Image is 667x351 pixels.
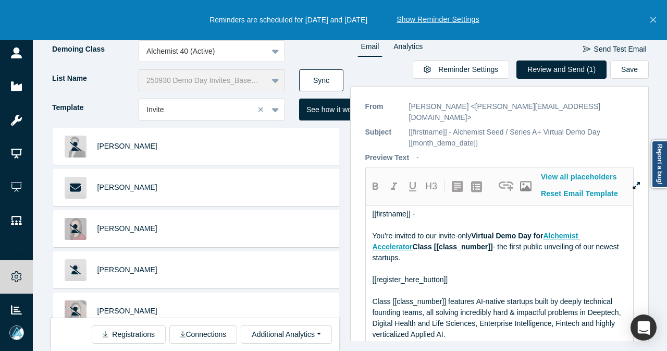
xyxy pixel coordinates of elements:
[97,142,157,150] a: [PERSON_NAME]
[97,265,157,274] a: [PERSON_NAME]
[373,232,472,240] span: You're invited to our invite-only
[209,15,367,26] p: Reminders are scheduled for [DATE] and [DATE]
[373,243,621,262] span: - the first public unveiling of our newest startups.
[97,224,157,233] a: [PERSON_NAME]
[299,99,369,120] button: See how it works
[373,275,448,284] span: [[register_here_button]]
[51,40,139,58] label: Demoing Class
[365,101,402,123] p: From
[390,40,426,57] a: Analytics
[409,101,634,123] p: [PERSON_NAME] <[PERSON_NAME][EMAIL_ADDRESS][DOMAIN_NAME]>
[467,177,486,195] button: create uolbg-list-item
[651,140,667,188] a: Report a bug!
[583,40,647,58] button: Send Test Email
[51,99,139,117] label: Template
[97,307,157,315] a: [PERSON_NAME]
[299,69,343,91] button: Sync
[357,40,383,57] a: Email
[610,60,649,79] button: Save
[92,325,166,344] button: Registrations
[416,152,419,163] p: -
[397,14,479,25] button: Show Reminder Settings
[9,325,24,340] img: Mia Scott's Account
[413,60,509,79] button: Reminder Settings
[535,185,624,203] button: Reset Email Template
[471,232,543,240] span: Virtual Demo Day for
[97,183,157,191] a: [PERSON_NAME]
[373,210,415,218] span: [[firstname]] -
[409,127,634,149] p: [[firstname]] - Alchemist Seed / Series A+ Virtual Demo Day [[month_demo_date]]
[51,69,139,88] label: List Name
[365,152,410,163] p: Preview Text
[365,127,402,149] p: Subject
[422,177,441,195] button: H3
[373,297,623,338] span: Class [[class_number]] features AI-native startups built by deeply technical founding teams, all ...
[241,325,331,344] button: Additional Analytics
[516,60,607,79] button: Review and Send (1)
[169,325,237,344] button: Connections
[535,168,623,186] button: View all placeholders
[413,243,493,251] span: Class [[class_number]]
